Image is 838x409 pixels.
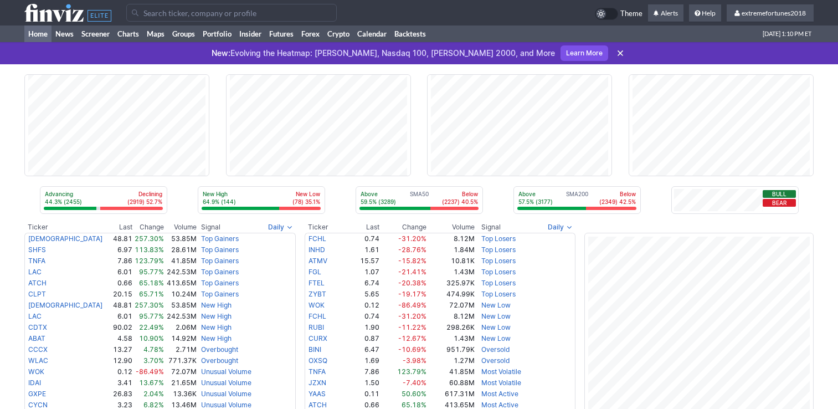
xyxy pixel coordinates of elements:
[398,323,426,331] span: -11.22%
[481,223,501,232] span: Signal
[309,356,327,365] a: OXSQ
[595,8,642,20] a: Theme
[139,334,164,342] span: 10.90%
[28,290,46,298] a: CLPT
[164,233,197,244] td: 53.85M
[164,377,197,388] td: 21.65M
[341,322,380,333] td: 1.90
[398,268,426,276] span: -21.41%
[28,345,48,354] a: CCCX
[143,25,168,42] a: Maps
[545,222,575,233] button: Signals interval
[341,267,380,278] td: 1.07
[390,25,430,42] a: Backtests
[398,290,426,298] span: -19.17%
[28,367,44,376] a: WOK
[201,390,251,398] a: Unusual Volume
[28,301,102,309] a: [DEMOGRAPHIC_DATA]
[139,290,164,298] span: 65.71%
[107,267,133,278] td: 6.01
[28,401,48,409] a: CYCN
[212,48,555,59] p: Evolving the Heatmap: [PERSON_NAME], Nasdaq 100, [PERSON_NAME] 2000, and More
[403,379,426,387] span: -7.40%
[107,322,133,333] td: 90.02
[24,222,107,233] th: Ticker
[309,379,326,387] a: JZXN
[168,25,199,42] a: Groups
[28,334,45,342] a: ABAT
[164,267,197,278] td: 242.53M
[341,244,380,255] td: 1.61
[292,190,320,198] p: New Low
[341,233,380,244] td: 0.74
[341,333,380,344] td: 0.87
[127,190,162,198] p: Declining
[201,246,239,254] a: Top Gainers
[341,366,380,377] td: 7.86
[398,334,426,342] span: -12.67%
[689,4,721,22] a: Help
[201,279,239,287] a: Top Gainers
[427,278,475,289] td: 325.97K
[427,233,475,244] td: 8.12M
[481,234,516,243] a: Top Losers
[481,401,518,409] a: Most Active
[398,234,426,243] span: -31.20%
[139,379,164,387] span: 13.67%
[45,198,82,206] p: 44.3% (2455)
[28,268,42,276] a: LAC
[309,301,325,309] a: WOK
[481,356,510,365] a: Oversold
[201,345,238,354] a: Overbought
[427,322,475,333] td: 298.26K
[599,198,636,206] p: (2349) 42.5%
[341,355,380,366] td: 1.69
[107,333,133,344] td: 4.58
[28,234,102,243] a: [DEMOGRAPHIC_DATA]
[139,279,164,287] span: 65.18%
[78,25,114,42] a: Screener
[398,345,426,354] span: -10.69%
[201,356,238,365] a: Overbought
[309,323,324,331] a: RUBI
[201,268,239,276] a: Top Gainers
[427,300,475,311] td: 72.07M
[309,268,321,276] a: FGL
[341,311,380,322] td: 0.74
[201,334,232,342] a: New High
[341,278,380,289] td: 6.74
[481,301,511,309] a: New Low
[620,8,642,20] span: Theme
[139,268,164,276] span: 95.77%
[133,222,165,233] th: Change
[164,278,197,289] td: 413.65M
[143,356,164,365] span: 3.70%
[402,401,426,409] span: 65.18%
[427,333,475,344] td: 1.43M
[742,9,806,17] span: extremefortunes2018
[107,289,133,300] td: 20.15
[380,222,427,233] th: Change
[309,390,326,398] a: YAAS
[164,300,197,311] td: 53.85M
[341,255,380,267] td: 15.57
[309,401,327,409] a: ATCH
[135,257,164,265] span: 123.79%
[201,223,220,232] span: Signal
[107,311,133,322] td: 6.01
[164,255,197,267] td: 41.85M
[353,25,390,42] a: Calendar
[292,198,320,206] p: (78) 35.1%
[309,234,326,243] a: FCHL
[28,246,46,254] a: SHFS
[481,390,518,398] a: Most Active
[481,367,521,376] a: Most Volatile
[201,401,251,409] a: Unusual Volume
[481,379,521,387] a: Most Volatile
[107,278,133,289] td: 0.66
[359,190,479,207] div: SMA50
[397,367,426,376] span: 123.79%
[481,323,511,331] a: New Low
[107,377,133,388] td: 3.41
[203,190,236,198] p: New High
